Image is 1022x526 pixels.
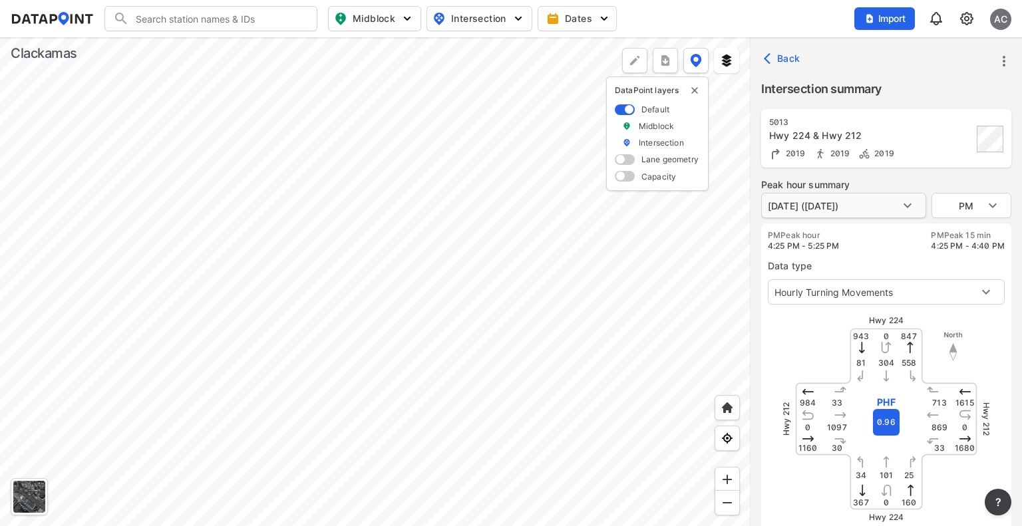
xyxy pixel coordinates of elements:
div: Zoom out [715,490,740,515]
img: +XpAUvaXAN7GudzAAAAAElFTkSuQmCC [721,401,734,414]
label: Midblock [639,120,674,132]
img: Turning count [769,147,782,160]
img: xqJnZQTG2JQi0x5lvmkeSNbbgIiQD62bqHG8IfrOzanD0FsRdYrij6fAAAAAElFTkSuQmCC [659,54,672,67]
label: Peak hour summary [761,178,1011,192]
img: map_pin_mid.602f9df1.svg [333,11,349,27]
span: 2019 [871,148,894,158]
img: dataPointLogo.9353c09d.svg [11,12,94,25]
img: file_add.62c1e8a2.svg [864,13,875,24]
img: Pedestrian count [814,147,827,160]
div: Hwy 224 & Hwy 212 [769,129,973,142]
span: Import [862,12,907,25]
img: close-external-leyer.3061a1c7.svg [689,85,700,96]
div: Polygon tool [622,48,647,73]
button: Dates [538,6,617,31]
img: marker_Midblock.5ba75e30.svg [622,120,631,132]
img: ZvzfEJKXnyWIrJytrsY285QMwk63cM6Drc+sIAAAAASUVORK5CYII= [721,473,734,486]
img: calendar-gold.39a51dde.svg [546,12,560,25]
button: more [985,489,1011,515]
img: data-point-layers.37681fc9.svg [690,54,702,67]
img: Bicycle count [858,147,871,160]
span: 2019 [782,148,806,158]
img: map_pin_int.54838e6b.svg [431,11,447,27]
img: 5YPKRKmlfpI5mqlR8AD95paCi+0kK1fRFDJSaMmawlwaeJcJwk9O2fotCW5ve9gAAAAASUVORK5CYII= [597,12,611,25]
button: Import [854,7,915,30]
button: more [653,48,678,73]
label: Lane geometry [641,154,699,165]
div: Zoom in [715,467,740,492]
button: DataPoint layers [683,48,709,73]
div: PM [932,193,1011,218]
p: DataPoint layers [615,85,700,96]
span: 4:25 PM - 4:40 PM [931,241,1005,251]
button: delete [689,85,700,96]
img: cids17cp3yIFEOpj3V8A9qJSH103uA521RftCD4eeui4ksIb+krbm5XvIjxD52OS6NWLn9gAAAAAElFTkSuQmCC [959,11,975,27]
a: Import [854,12,921,25]
img: marker_Intersection.6861001b.svg [622,137,631,148]
span: Back [766,52,800,65]
div: AC [990,9,1011,30]
div: Clackamas [11,44,77,63]
label: Intersection summary [761,80,1011,98]
img: layers.ee07997e.svg [720,54,733,67]
img: +Dz8AAAAASUVORK5CYII= [628,54,641,67]
label: Capacity [641,171,676,182]
span: 2019 [827,148,850,158]
label: PM Peak hour [768,230,840,241]
label: PM Peak 15 min [931,230,1005,241]
img: zeq5HYn9AnE9l6UmnFLPAAAAAElFTkSuQmCC [721,432,734,445]
div: View my location [715,426,740,451]
div: Hourly Turning Movements [768,279,1005,305]
div: 5013 [769,117,973,128]
button: Midblock [328,6,421,31]
button: External layers [714,48,739,73]
img: 5YPKRKmlfpI5mqlR8AD95paCi+0kK1fRFDJSaMmawlwaeJcJwk9O2fotCW5ve9gAAAAASUVORK5CYII= [512,12,525,25]
label: Data type [768,259,1005,273]
span: Intersection [432,11,524,27]
input: Search [129,8,309,29]
div: Home [715,395,740,420]
label: Intersection [639,137,684,148]
span: Hwy 224 [869,315,904,325]
span: ? [993,494,1003,510]
span: 4:25 PM - 5:25 PM [768,241,840,251]
img: 5YPKRKmlfpI5mqlR8AD95paCi+0kK1fRFDJSaMmawlwaeJcJwk9O2fotCW5ve9gAAAAASUVORK5CYII= [401,12,414,25]
span: Dates [549,12,608,25]
label: Default [641,104,669,115]
img: MAAAAAElFTkSuQmCC [721,496,734,509]
img: 8A77J+mXikMhHQAAAAASUVORK5CYII= [928,11,944,27]
button: Back [761,48,806,69]
button: more [993,50,1015,72]
button: Intersection [426,6,532,31]
span: Hwy 212 [981,402,991,436]
div: Toggle basemap [11,478,48,515]
span: Hwy 212 [781,402,791,436]
div: [DATE] ([DATE]) [761,193,926,218]
span: Midblock [334,11,413,27]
